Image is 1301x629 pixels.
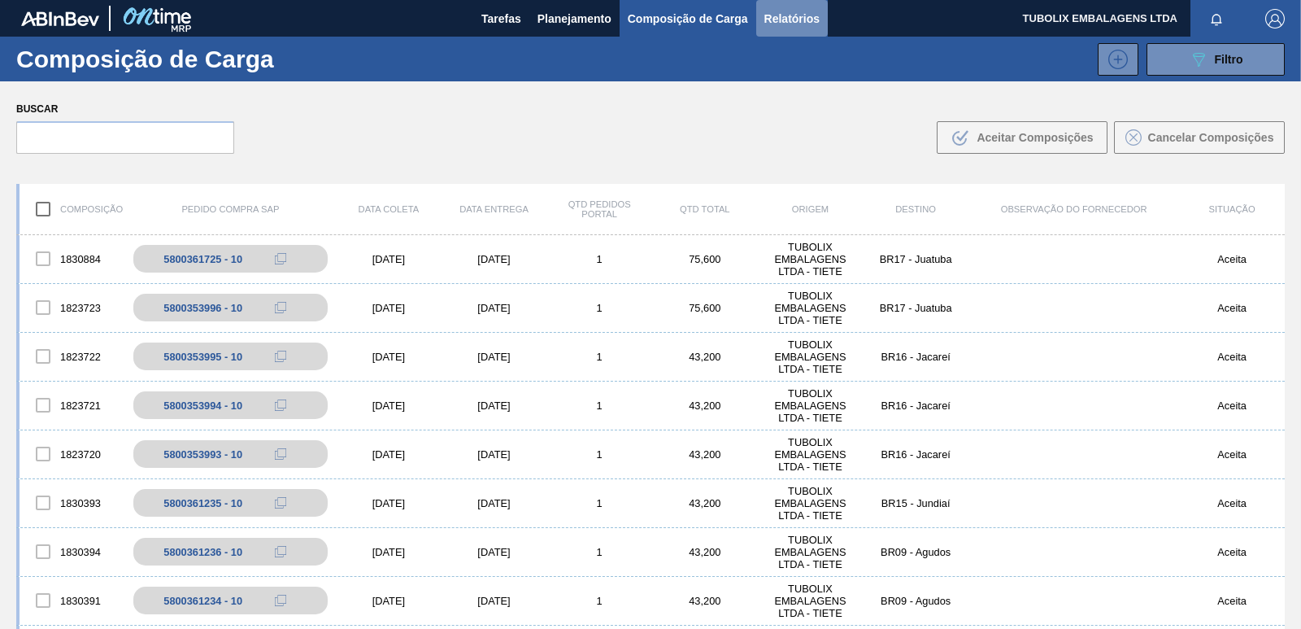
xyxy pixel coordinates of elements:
div: BR17 - Juatuba [863,253,968,265]
div: 43,200 [652,448,758,461]
div: [DATE] [336,448,442,461]
div: 1 [546,302,652,314]
div: 75,600 [652,253,758,265]
button: Notificações [1190,7,1242,30]
div: Copiar [264,493,297,513]
div: TUBOLIX EMBALAGENS LTDA - TIETE [758,583,864,619]
div: BR09 - Agudos [863,546,968,558]
div: 5800361725 - 10 [163,253,242,265]
div: 5800361235 - 10 [163,497,242,509]
div: 1823722 [20,339,125,373]
div: Aceita [1179,302,1285,314]
div: 1 [546,448,652,461]
div: TUBOLIX EMBALAGENS LTDA - TIETE [758,436,864,473]
span: Composição de Carga [628,9,748,28]
div: 5800361236 - 10 [163,546,242,558]
span: Relatórios [764,9,820,28]
div: 5800353993 - 10 [163,448,242,461]
span: Cancelar Composições [1148,131,1274,144]
div: BR16 - Jacareí [863,400,968,412]
span: Aceitar Composições [977,131,1093,144]
div: 5800353995 - 10 [163,351,242,363]
div: 1 [546,595,652,607]
div: 1 [546,497,652,509]
div: Qtd Total [652,204,758,214]
div: TUBOLIX EMBALAGENS LTDA - TIETE [758,534,864,570]
div: 5800361234 - 10 [163,595,242,607]
div: 43,200 [652,351,758,363]
div: Copiar [264,249,297,269]
button: Aceitar Composições [937,121,1107,154]
div: 1830393 [20,486,125,520]
div: 5800353994 - 10 [163,400,242,412]
div: 1823721 [20,388,125,422]
div: TUBOLIX EMBALAGENS LTDA - TIETE [758,339,864,375]
div: [DATE] [336,497,442,509]
h1: Composição de Carga [16,50,276,68]
div: Data coleta [336,204,442,214]
div: 5800353996 - 10 [163,302,242,314]
div: TUBOLIX EMBALAGENS LTDA - TIETE [758,290,864,326]
button: Cancelar Composições [1114,121,1285,154]
div: 1830884 [20,242,125,276]
div: [DATE] [442,448,547,461]
span: Filtro [1215,53,1243,66]
div: Aceita [1179,448,1285,461]
img: Logout [1265,9,1285,28]
div: 1 [546,400,652,412]
span: Planejamento [537,9,611,28]
div: 1830394 [20,535,125,569]
div: [DATE] [442,302,547,314]
div: 43,200 [652,595,758,607]
div: Qtd Pedidos Portal [546,199,652,219]
div: Copiar [264,395,297,415]
div: Aceita [1179,351,1285,363]
div: Aceita [1179,497,1285,509]
div: BR17 - Juatuba [863,302,968,314]
div: Aceita [1179,400,1285,412]
div: Composição [20,192,125,226]
div: BR16 - Jacareí [863,351,968,363]
div: Situação [1179,204,1285,214]
div: [DATE] [442,497,547,509]
button: Filtro [1147,43,1285,76]
div: 1823723 [20,290,125,325]
img: TNhmsLtSVTkK8tSr43FrP2fwEKptu5GPRR3wAAAABJRU5ErkJggg== [21,11,99,26]
div: Pedido Compra SAP [125,204,336,214]
div: Nova Composição [1090,43,1138,76]
div: 75,600 [652,302,758,314]
div: [DATE] [336,351,442,363]
div: Destino [863,204,968,214]
div: 1823720 [20,437,125,471]
div: 43,200 [652,497,758,509]
div: [DATE] [442,400,547,412]
div: BR16 - Jacareí [863,448,968,461]
div: [DATE] [336,595,442,607]
div: TUBOLIX EMBALAGENS LTDA - TIETE [758,241,864,277]
div: TUBOLIX EMBALAGENS LTDA - TIETE [758,387,864,424]
div: Aceita [1179,253,1285,265]
label: Buscar [16,98,234,121]
div: Copiar [264,591,297,610]
div: 43,200 [652,400,758,412]
div: [DATE] [336,546,442,558]
div: 43,200 [652,546,758,558]
span: Tarefas [481,9,521,28]
div: [DATE] [336,302,442,314]
div: BR09 - Agudos [863,595,968,607]
div: [DATE] [442,546,547,558]
div: 1 [546,546,652,558]
div: BR15 - Jundiaí [863,497,968,509]
div: Copiar [264,444,297,464]
div: Aceita [1179,595,1285,607]
div: [DATE] [336,253,442,265]
div: Aceita [1179,546,1285,558]
div: Copiar [264,542,297,561]
div: Observação do Fornecedor [968,204,1179,214]
div: Data entrega [442,204,547,214]
div: [DATE] [442,595,547,607]
div: Copiar [264,347,297,366]
div: Origem [758,204,864,214]
div: TUBOLIX EMBALAGENS LTDA - TIETE [758,485,864,522]
div: 1830391 [20,583,125,618]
